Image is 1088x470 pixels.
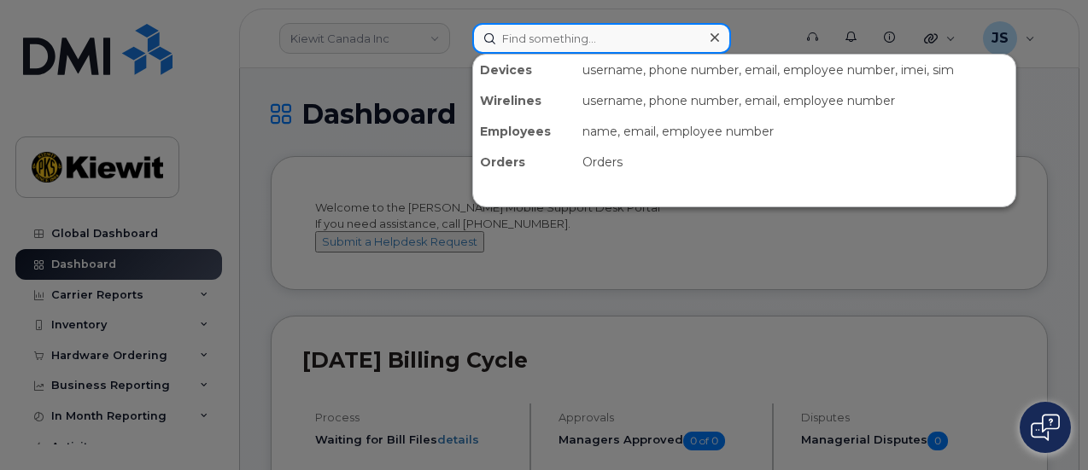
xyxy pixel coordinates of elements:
[473,116,576,147] div: Employees
[473,85,576,116] div: Wirelines
[473,147,576,177] div: Orders
[576,85,1015,116] div: username, phone number, email, employee number
[576,147,1015,177] div: Orders
[473,55,576,85] div: Devices
[1031,414,1060,441] img: Open chat
[576,55,1015,85] div: username, phone number, email, employee number, imei, sim
[576,116,1015,147] div: name, email, employee number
